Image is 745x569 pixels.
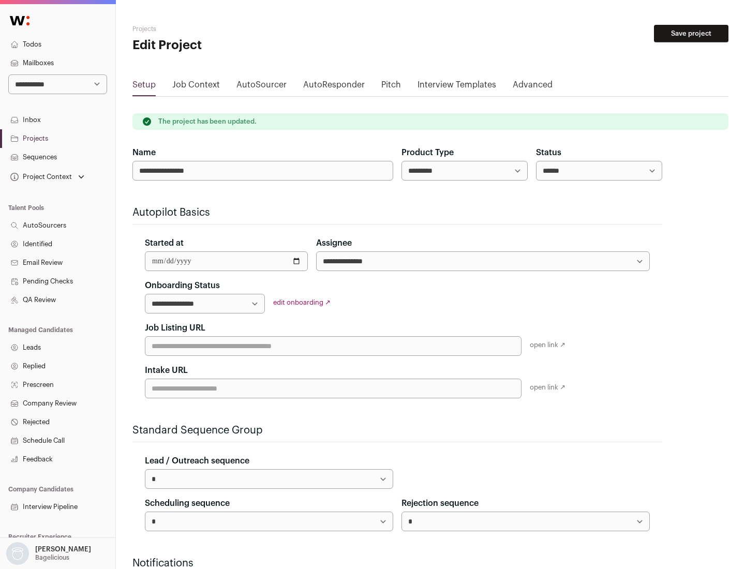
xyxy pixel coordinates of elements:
label: Onboarding Status [145,279,220,292]
p: [PERSON_NAME] [35,545,91,553]
a: Job Context [172,79,220,95]
h2: Projects [132,25,331,33]
label: Assignee [316,237,352,249]
label: Intake URL [145,364,188,377]
label: Job Listing URL [145,322,205,334]
p: Bagelicious [35,553,69,562]
label: Scheduling sequence [145,497,230,510]
a: Pitch [381,79,401,95]
label: Lead / Outreach sequence [145,455,249,467]
h2: Autopilot Basics [132,205,662,220]
label: Rejection sequence [401,497,479,510]
button: Open dropdown [8,170,86,184]
img: nopic.png [6,542,29,565]
label: Started at [145,237,184,249]
button: Open dropdown [4,542,93,565]
a: edit onboarding ↗ [273,299,331,306]
img: Wellfound [4,10,35,31]
h1: Edit Project [132,37,331,54]
div: Project Context [8,173,72,181]
label: Name [132,146,156,159]
button: Save project [654,25,728,42]
label: Product Type [401,146,454,159]
h2: Standard Sequence Group [132,423,662,438]
a: AutoResponder [303,79,365,95]
a: Advanced [513,79,553,95]
a: Setup [132,79,156,95]
a: Interview Templates [418,79,496,95]
label: Status [536,146,561,159]
a: AutoSourcer [236,79,287,95]
p: The project has been updated. [158,117,257,126]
